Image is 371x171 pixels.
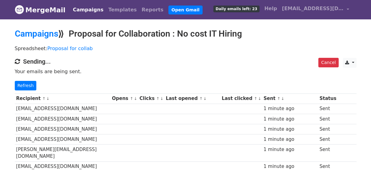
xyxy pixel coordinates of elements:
[262,2,280,15] a: Help
[139,4,166,16] a: Reports
[220,93,262,104] th: Last clicked
[15,81,37,90] a: Refresh
[15,68,357,75] p: Your emails are being sent.
[111,93,138,104] th: Opens
[130,96,133,101] a: ↑
[318,124,338,134] td: Sent
[106,4,139,16] a: Templates
[168,6,203,14] a: Open Gmail
[318,134,338,144] td: Sent
[318,145,338,162] td: Sent
[264,116,317,123] div: 1 minute ago
[264,136,317,143] div: 1 minute ago
[318,93,338,104] th: Status
[15,29,58,39] a: Campaigns
[199,96,203,101] a: ↑
[282,5,344,12] span: [EMAIL_ADDRESS][DOMAIN_NAME]
[15,58,357,65] h4: Sending...
[42,96,46,101] a: ↑
[281,96,284,101] a: ↓
[318,114,338,124] td: Sent
[46,96,50,101] a: ↓
[254,96,257,101] a: ↑
[262,93,318,104] th: Sent
[47,46,93,51] a: Proposal for collab
[264,105,317,112] div: 1 minute ago
[164,93,220,104] th: Last opened
[15,134,111,144] td: [EMAIL_ADDRESS][DOMAIN_NAME]
[15,114,111,124] td: [EMAIL_ADDRESS][DOMAIN_NAME]
[15,5,24,14] img: MergeMail logo
[15,45,357,52] p: Spreadsheet:
[15,145,111,162] td: [PERSON_NAME][EMAIL_ADDRESS][DOMAIN_NAME]
[211,2,262,15] a: Daily emails left: 23
[15,3,66,16] a: MergeMail
[156,96,159,101] a: ↑
[160,96,163,101] a: ↓
[71,4,106,16] a: Campaigns
[15,29,357,39] h2: ⟫ Proposal for Collaboration : No cost IT Hiring
[15,104,111,114] td: [EMAIL_ADDRESS][DOMAIN_NAME]
[134,96,137,101] a: ↓
[264,163,317,170] div: 1 minute ago
[213,6,259,12] span: Daily emails left: 23
[280,2,352,17] a: [EMAIL_ADDRESS][DOMAIN_NAME]
[15,93,111,104] th: Recipient
[264,146,317,153] div: 1 minute ago
[318,104,338,114] td: Sent
[203,96,207,101] a: ↓
[277,96,280,101] a: ↑
[15,124,111,134] td: [EMAIL_ADDRESS][DOMAIN_NAME]
[138,93,164,104] th: Clicks
[318,58,338,67] a: Cancel
[258,96,261,101] a: ↓
[264,126,317,133] div: 1 minute ago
